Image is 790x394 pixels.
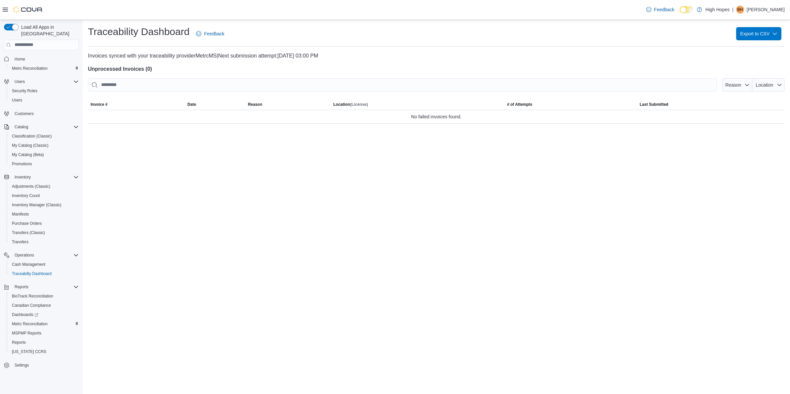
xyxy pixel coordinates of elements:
[7,182,81,191] button: Adjustments (Classic)
[7,132,81,141] button: Classification (Classic)
[9,229,48,237] a: Transfers (Classic)
[1,54,81,64] button: Home
[756,82,773,88] span: Location
[737,6,743,14] span: BH
[680,13,680,14] span: Dark Mode
[12,239,28,245] span: Transfers
[12,294,53,299] span: BioTrack Reconciliation
[15,253,34,258] span: Operations
[9,160,35,168] a: Promotions
[12,123,31,131] button: Catalog
[12,212,29,217] span: Manifests
[9,96,79,104] span: Users
[1,251,81,260] button: Operations
[9,292,79,300] span: BioTrack Reconciliation
[9,292,56,300] a: BioTrack Reconciliation
[19,24,79,37] span: Load All Apps in [GEOGRAPHIC_DATA]
[1,282,81,292] button: Reports
[12,143,49,148] span: My Catalog (Classic)
[12,340,26,345] span: Reports
[12,161,32,167] span: Promotions
[9,182,79,190] span: Adjustments (Classic)
[88,65,785,73] h4: Unprocessed Invoices ( 0 )
[736,27,781,40] button: Export to CSV
[411,113,462,121] span: No failed invoices found.
[12,283,79,291] span: Reports
[736,6,744,14] div: Bridjette Holland
[9,151,79,159] span: My Catalog (Beta)
[9,87,79,95] span: Security Roles
[9,64,50,72] a: Metrc Reconciliation
[1,109,81,118] button: Customers
[12,98,22,103] span: Users
[12,251,37,259] button: Operations
[7,260,81,269] button: Cash Management
[12,321,48,327] span: Metrc Reconciliation
[7,159,81,169] button: Promotions
[4,52,79,387] nav: Complex example
[12,230,45,235] span: Transfers (Classic)
[15,124,28,130] span: Catalog
[7,292,81,301] button: BioTrack Reconciliation
[12,184,50,189] span: Adjustments (Classic)
[12,123,79,131] span: Catalog
[12,202,61,208] span: Inventory Manager (Classic)
[204,30,224,37] span: Feedback
[350,102,368,107] span: (License)
[13,6,43,13] img: Cova
[7,338,81,347] button: Reports
[1,173,81,182] button: Inventory
[12,78,79,86] span: Users
[740,27,777,40] span: Export to CSV
[12,55,28,63] a: Home
[9,219,45,227] a: Purchase Orders
[9,141,79,149] span: My Catalog (Classic)
[680,6,693,13] input: Dark Mode
[9,238,79,246] span: Transfers
[12,78,27,86] button: Users
[15,175,31,180] span: Inventory
[9,348,49,356] a: [US_STATE] CCRS
[9,192,79,200] span: Inventory Count
[15,284,28,290] span: Reports
[12,361,79,369] span: Settings
[1,360,81,370] button: Settings
[12,251,79,259] span: Operations
[12,262,45,267] span: Cash Management
[9,151,47,159] a: My Catalog (Beta)
[732,6,733,14] p: |
[9,182,53,190] a: Adjustments (Classic)
[9,270,54,278] a: Traceabilty Dashboard
[187,102,196,107] span: Date
[7,210,81,219] button: Manifests
[12,173,33,181] button: Inventory
[248,102,262,107] span: Reason
[654,6,674,13] span: Feedback
[7,200,81,210] button: Inventory Manager (Classic)
[725,82,741,88] span: Reason
[1,77,81,86] button: Users
[7,228,81,237] button: Transfers (Classic)
[9,192,43,200] a: Inventory Count
[752,78,785,92] button: Location
[7,347,81,356] button: [US_STATE] CCRS
[9,301,54,309] a: Canadian Compliance
[7,319,81,329] button: Metrc Reconciliation
[12,221,42,226] span: Purchase Orders
[9,270,79,278] span: Traceabilty Dashboard
[12,361,31,369] a: Settings
[9,320,50,328] a: Metrc Reconciliation
[12,349,46,354] span: [US_STATE] CCRS
[9,338,28,346] a: Reports
[644,3,677,16] a: Feedback
[12,173,79,181] span: Inventory
[1,122,81,132] button: Catalog
[88,52,785,60] p: Invoices synced with your traceability provider MetrcMS | [DATE] 03:00 PM
[9,338,79,346] span: Reports
[12,66,48,71] span: Metrc Reconciliation
[7,64,81,73] button: Metrc Reconciliation
[9,329,79,337] span: MSPMP Reports
[9,64,79,72] span: Metrc Reconciliation
[15,111,34,116] span: Customers
[9,320,79,328] span: Metrc Reconciliation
